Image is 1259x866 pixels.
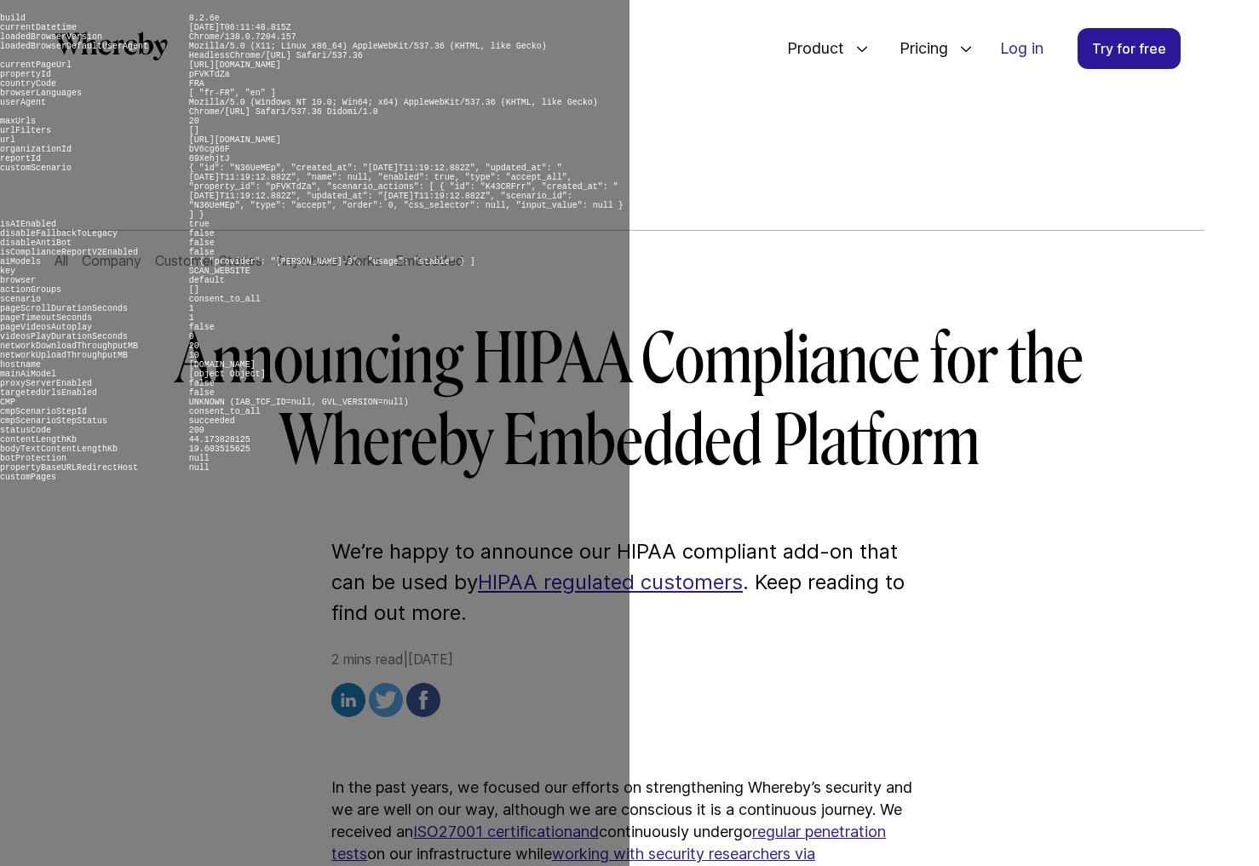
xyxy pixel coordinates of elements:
[189,426,204,435] pre: 200
[189,79,204,89] pre: FRA
[189,285,199,295] pre: []
[189,416,235,426] pre: succeeded
[189,295,261,304] pre: consent_to_all
[189,32,296,42] pre: Chrome/138.0.7204.157
[882,20,952,77] span: Pricing
[189,60,281,70] pre: [URL][DOMAIN_NAME]
[189,454,210,463] pre: null
[189,398,409,407] pre: UNKNOWN (IAB_TCF_ID=null, GVL_VERSION=null)
[189,229,215,238] pre: false
[189,257,475,267] pre: [ { "provider": "[PERSON_NAME]-3", "usage": "stable" } ]
[189,332,194,341] pre: 0
[189,370,266,379] pre: [object Object]
[189,360,256,370] pre: [DOMAIN_NAME]
[189,126,199,135] pre: []
[189,238,215,248] pre: false
[189,444,250,454] pre: 19.603515625
[189,341,199,351] pre: 20
[189,145,230,154] pre: bV6cg66F
[189,23,291,32] pre: [DATE]T06:11:48.815Z
[189,89,276,98] pre: [ "fr-FR", "en" ]
[139,318,1120,482] h1: Announcing HIPAA Compliance for the Whereby Embedded Platform
[331,649,928,722] div: 2 mins read | [DATE]
[189,220,210,229] pre: true
[189,323,215,332] pre: false
[770,20,848,77] span: Product
[189,42,547,60] pre: Mozilla/5.0 (X11; Linux x86_64) AppleWebKit/537.36 (KHTML, like Gecko) HeadlessChrome/[URL] Safar...
[189,98,598,117] pre: Mozilla/5.0 (Windows NT 10.0; Win64; x64) AppleWebKit/537.36 (KHTML, like Gecko) Chrome/[URL] Saf...
[189,248,215,257] pre: false
[189,351,199,360] pre: 10
[189,435,250,444] pre: 44.173828125
[189,304,194,313] pre: 1
[189,407,261,416] pre: consent_to_all
[189,276,225,285] pre: default
[331,536,928,628] p: We’re happy to announce our HIPAA compliant add-on that can be used by . Keep reading to find out...
[189,163,624,220] pre: { "id": "N36UeMEp", "created_at": "[DATE]T11:19:12.882Z", "updated_at": "[DATE]T11:19:12.882Z", "...
[189,135,281,145] pre: [URL][DOMAIN_NAME]
[189,463,210,473] pre: null
[189,70,230,79] pre: pFVKTdZa
[189,388,215,398] pre: false
[189,117,199,126] pre: 20
[1078,28,1181,69] a: Try for free
[189,154,230,163] pre: 69XehjtJ
[189,379,215,388] pre: false
[189,267,250,276] pre: SCAN_WEBSITE
[189,14,220,23] pre: 8.2.6e
[986,29,1057,68] a: Log in
[189,313,194,323] pre: 1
